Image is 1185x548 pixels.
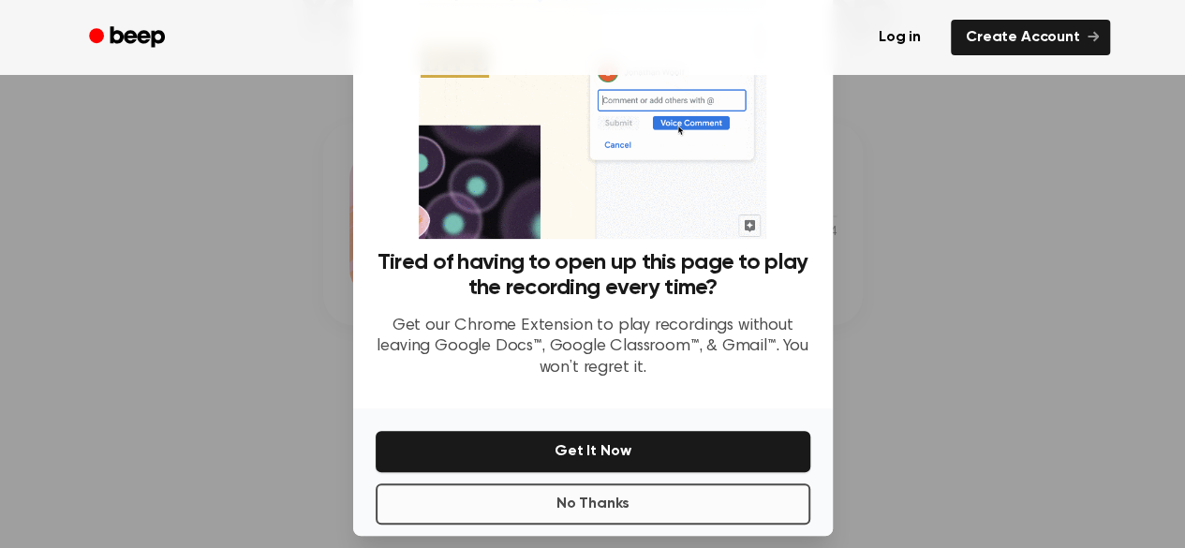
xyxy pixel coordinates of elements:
[376,316,810,379] p: Get our Chrome Extension to play recordings without leaving Google Docs™, Google Classroom™, & Gm...
[76,20,182,56] a: Beep
[860,16,940,59] a: Log in
[951,20,1110,55] a: Create Account
[376,431,810,472] button: Get It Now
[376,483,810,525] button: No Thanks
[376,250,810,301] h3: Tired of having to open up this page to play the recording every time?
